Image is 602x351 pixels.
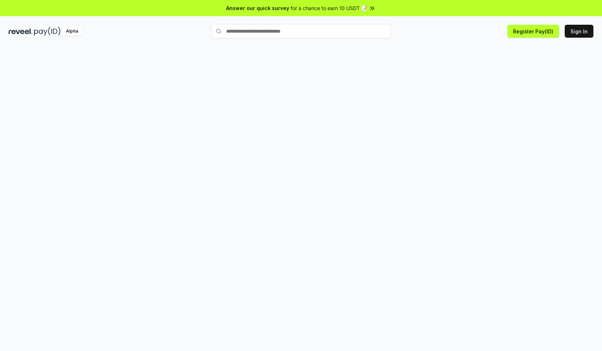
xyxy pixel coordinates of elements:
[291,4,367,12] span: for a chance to earn 10 USDT 📝
[565,25,593,38] button: Sign In
[507,25,559,38] button: Register Pay(ID)
[34,27,61,36] img: pay_id
[62,27,82,36] div: Alpha
[9,27,33,36] img: reveel_dark
[226,4,289,12] span: Answer our quick survey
